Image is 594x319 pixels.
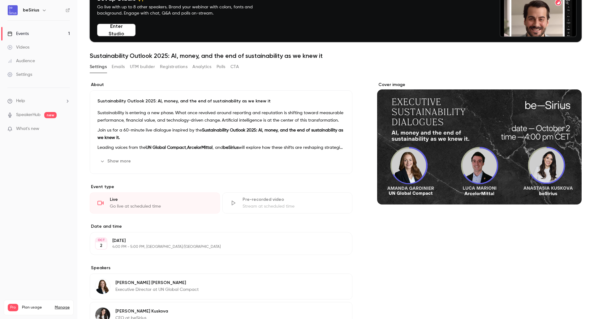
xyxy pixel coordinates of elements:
[377,82,582,88] label: Cover image
[7,98,70,104] li: help-dropdown-opener
[95,279,110,294] img: Amanda Gardiner
[112,244,320,249] p: 4:00 PM - 5:00 PM, [GEOGRAPHIC_DATA]/[GEOGRAPHIC_DATA]
[90,274,352,300] div: Amanda Gardiner[PERSON_NAME] [PERSON_NAME]Executive Director at UN Global Compact
[90,192,220,213] div: LiveGo live at scheduled time
[110,203,212,209] div: Go live at scheduled time
[97,156,135,166] button: Show more
[7,44,29,50] div: Videos
[90,223,352,230] label: Date and time
[222,192,353,213] div: Pre-recorded videoStream at scheduled time
[97,24,136,36] button: Enter Studio
[55,305,70,310] a: Manage
[23,7,39,13] h6: beSirius
[100,243,102,249] p: 2
[16,98,25,104] span: Help
[230,62,239,72] button: CTA
[96,238,107,242] div: OCT
[7,58,35,64] div: Audience
[115,308,168,314] p: [PERSON_NAME] Kuskova
[97,128,343,140] strong: Sustainability Outlook 2025: AI, money, and the end of sustainability as we knew it.
[16,126,39,132] span: What's new
[97,98,345,104] p: Sustainability Outlook 2025: AI, money, and the end of sustainability as we knew it
[377,82,582,205] section: Cover image
[22,305,51,310] span: Plan usage
[7,31,29,37] div: Events
[112,238,320,244] p: [DATE]
[7,71,32,78] div: Settings
[243,196,345,203] div: Pre-recorded video
[16,112,41,118] a: SpeakerHub
[115,287,199,293] p: Executive Director at UN Global Compact
[97,127,345,141] p: Join us for a 60-minute live dialogue inspired by the
[146,145,186,150] strong: UN Global Compact
[115,280,199,286] p: [PERSON_NAME] [PERSON_NAME]
[90,82,352,88] label: About
[223,145,239,150] strong: beSirius
[97,4,267,16] p: Go live with up to 8 other speakers. Brand your webinar with colors, fonts and background. Engage...
[97,144,345,151] p: Leading voices from the , , and will explore how these shifts are reshaping strategies and what t...
[130,62,155,72] button: UTM builder
[243,203,345,209] div: Stream at scheduled time
[90,62,107,72] button: Settings
[187,145,213,150] strong: ArcelorMittal
[112,62,125,72] button: Emails
[97,109,345,124] p: Sustainability is entering a new phase. What once revolved around reporting and reputation is shi...
[90,52,582,59] h1: Sustainability Outlook 2025: AI, money, and the end of sustainability as we knew it
[90,265,352,271] label: Speakers
[8,304,18,311] span: Pro
[217,62,226,72] button: Polls
[110,196,212,203] div: Live
[160,62,187,72] button: Registrations
[44,112,57,118] span: new
[8,5,18,15] img: beSirius
[90,184,352,190] p: Event type
[192,62,212,72] button: Analytics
